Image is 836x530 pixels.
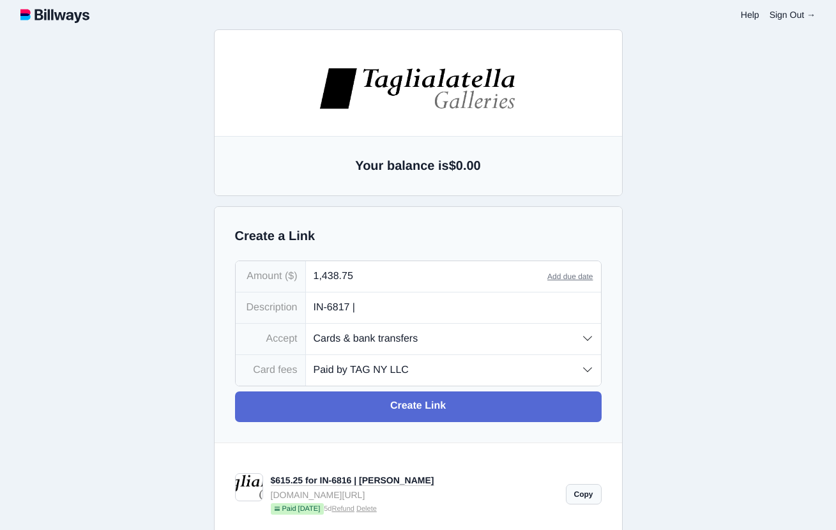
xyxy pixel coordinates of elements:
button: Submit Payment [234,446,497,477]
a: Delete [356,505,377,513]
div: [DOMAIN_NAME][URL] [271,488,558,502]
span: $0.00 [449,159,481,173]
a: $615.25 for IN-6816 | [PERSON_NAME] [271,475,434,486]
a: Sign Out [770,10,816,20]
iframe: Secure card payment input frame [241,381,489,393]
input: Your name or business name [234,310,497,340]
div: Description [236,292,306,323]
small: [STREET_ADDRESS][US_STATE] [234,141,497,172]
a: Copy [566,484,602,504]
small: Card fee ($23.83) will be applied. [234,418,497,431]
a: Refund [331,505,354,513]
a: Help [741,10,759,20]
a: Create Link [235,391,602,422]
div: Card fees [236,355,306,386]
h2: Your balance is [235,157,602,175]
a: Add due date [547,272,593,281]
h2: Create a Link [235,227,602,245]
input: 0.00 [306,261,548,292]
a: Bank transfer [409,264,497,294]
img: logotype.svg [20,6,89,23]
div: Accept [236,324,306,354]
input: What is this payment for? [306,292,601,323]
div: Amount ($) [236,261,306,292]
input: Email (for receipt) [234,341,497,372]
span: Paid [DATE] [271,503,324,515]
img: powered-by-stripe.svg [329,495,402,505]
a: Google Pay [321,264,409,294]
p: IN-6816 | [PERSON_NAME] [234,200,497,217]
small: 5d [271,503,558,516]
p: $615.25 [234,220,497,235]
img: images%2Flogos%2FNHEjR4F79tOipA5cvDi8LzgAg5H3-logo.jpg [318,66,519,110]
img: images%2Flogos%2FNHEjR4F79tOipA5cvDi8LzgAg5H3-logo.jpg [265,77,466,121]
